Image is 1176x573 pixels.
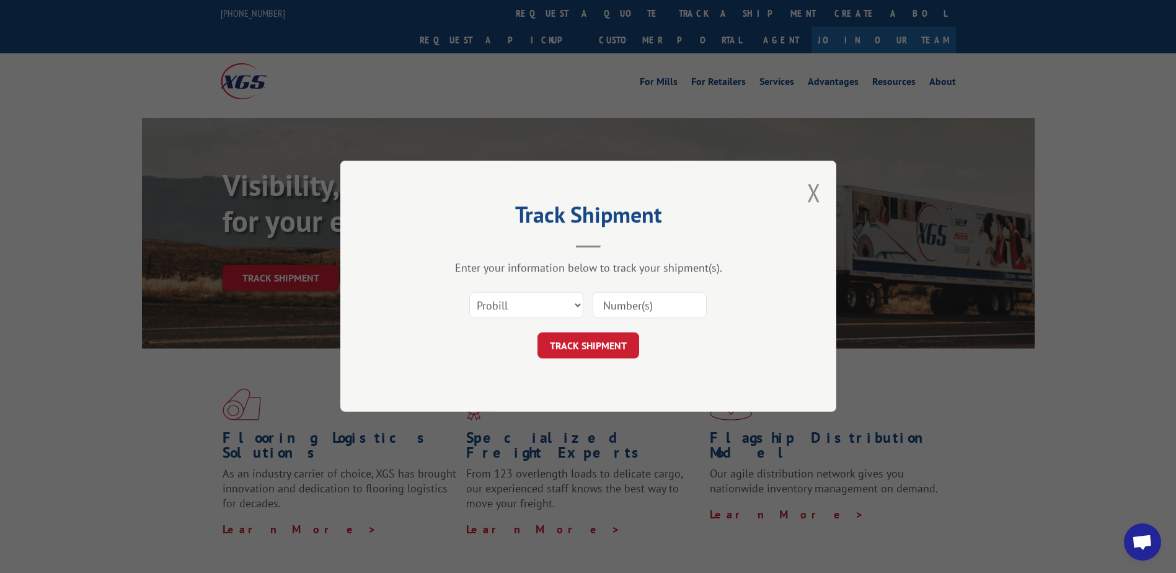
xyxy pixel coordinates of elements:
input: Number(s) [593,293,707,319]
button: TRACK SHIPMENT [537,333,639,359]
button: Close modal [807,176,821,209]
div: Enter your information below to track your shipment(s). [402,261,774,275]
h2: Track Shipment [402,206,774,229]
a: Open chat [1124,523,1161,561]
